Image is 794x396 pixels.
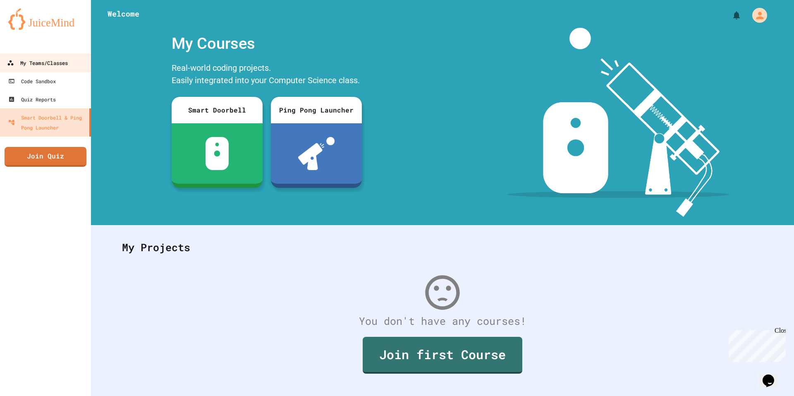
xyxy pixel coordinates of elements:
[206,137,229,170] img: sdb-white.svg
[759,363,786,388] iframe: chat widget
[7,58,68,68] div: My Teams/Classes
[3,3,57,53] div: Chat with us now!Close
[363,337,522,374] a: Join first Course
[507,28,729,217] img: banner-image-my-projects.png
[8,94,56,104] div: Quiz Reports
[167,28,366,60] div: My Courses
[8,76,56,86] div: Code Sandbox
[271,97,362,123] div: Ping Pong Launcher
[114,231,771,264] div: My Projects
[8,113,86,132] div: Smart Doorbell & Ping Pong Launcher
[5,147,86,167] a: Join Quiz
[725,327,786,362] iframe: chat widget
[298,137,335,170] img: ppl-with-ball.png
[172,97,263,123] div: Smart Doorbell
[744,6,769,25] div: My Account
[114,313,771,329] div: You don't have any courses!
[167,60,366,91] div: Real-world coding projects. Easily integrated into your Computer Science class.
[716,8,744,22] div: My Notifications
[8,8,83,30] img: logo-orange.svg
